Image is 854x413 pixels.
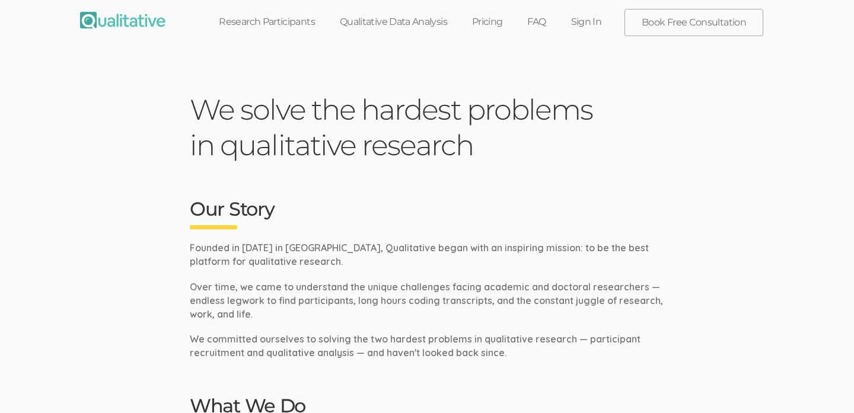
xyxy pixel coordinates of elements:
[190,280,664,321] p: Over time, we came to understand the unique challenges facing academic and doctoral researchers —...
[460,9,515,35] a: Pricing
[190,332,664,360] p: We committed ourselves to solving the two hardest problems in qualitative research — participant ...
[190,241,664,268] p: Founded in [DATE] in [GEOGRAPHIC_DATA], Qualitative began with an inspiring mission: to be the be...
[327,9,460,35] a: Qualitative Data Analysis
[795,356,854,413] iframe: Chat Widget
[625,9,763,36] a: Book Free Consultation
[190,199,664,229] h2: Our Story
[80,12,165,28] img: Qualitative
[559,9,614,35] a: Sign In
[190,92,664,163] h1: We solve the hardest problems in qualitative research
[206,9,327,35] a: Research Participants
[515,9,558,35] a: FAQ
